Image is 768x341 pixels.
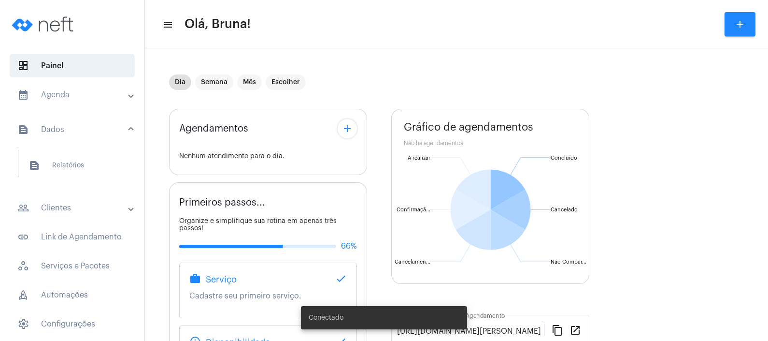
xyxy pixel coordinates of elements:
[397,207,430,213] text: Confirmaçã...
[162,19,172,30] mat-icon: sidenav icon
[17,289,29,301] span: sidenav icon
[10,283,135,307] span: Automações
[17,318,29,330] span: sidenav icon
[17,231,29,243] mat-icon: sidenav icon
[28,160,40,171] mat-icon: sidenav icon
[335,273,347,284] mat-icon: done
[179,153,357,160] div: Nenhum atendimento para o dia.
[6,196,144,220] mat-expansion-panel-header: sidenav iconClientes
[8,5,80,44] img: logo-neft-novo-2.png
[189,273,201,284] mat-icon: work
[21,154,123,177] span: Relatórios
[6,83,144,106] mat-expansion-panel-header: sidenav iconAgenda
[17,124,29,135] mat-icon: sidenav icon
[237,74,262,90] mat-chip: Mês
[17,89,29,101] mat-icon: sidenav icon
[10,225,135,249] span: Link de Agendamento
[309,313,343,323] span: Conectado
[6,145,144,191] div: sidenav iconDados
[551,155,577,161] text: Concluído
[551,259,586,265] text: Não Compar...
[17,260,29,272] span: sidenav icon
[17,124,129,135] mat-panel-title: Dados
[10,254,135,278] span: Serviços e Pacotes
[10,54,135,77] span: Painel
[734,18,746,30] mat-icon: add
[6,114,144,145] mat-expansion-panel-header: sidenav iconDados
[189,292,347,300] p: Cadastre seu primeiro serviço.
[169,74,191,90] mat-chip: Dia
[10,312,135,336] span: Configurações
[17,202,129,214] mat-panel-title: Clientes
[551,207,578,212] text: Cancelado
[341,242,357,251] span: 66%
[341,123,353,134] mat-icon: add
[552,324,563,336] mat-icon: content_copy
[17,202,29,214] mat-icon: sidenav icon
[404,121,533,133] span: Gráfico de agendamentos
[408,155,430,161] text: A realizar
[17,89,129,101] mat-panel-title: Agenda
[179,218,337,232] span: Organize e simplifique sua rotina em apenas três passos!
[266,74,306,90] mat-chip: Escolher
[569,324,581,336] mat-icon: open_in_new
[17,60,29,72] span: sidenav icon
[185,16,251,32] span: Olá, Bruna!
[195,74,233,90] mat-chip: Semana
[179,197,265,208] span: Primeiros passos...
[395,259,430,265] text: Cancelamen...
[206,275,237,284] span: Serviço
[179,123,248,134] span: Agendamentos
